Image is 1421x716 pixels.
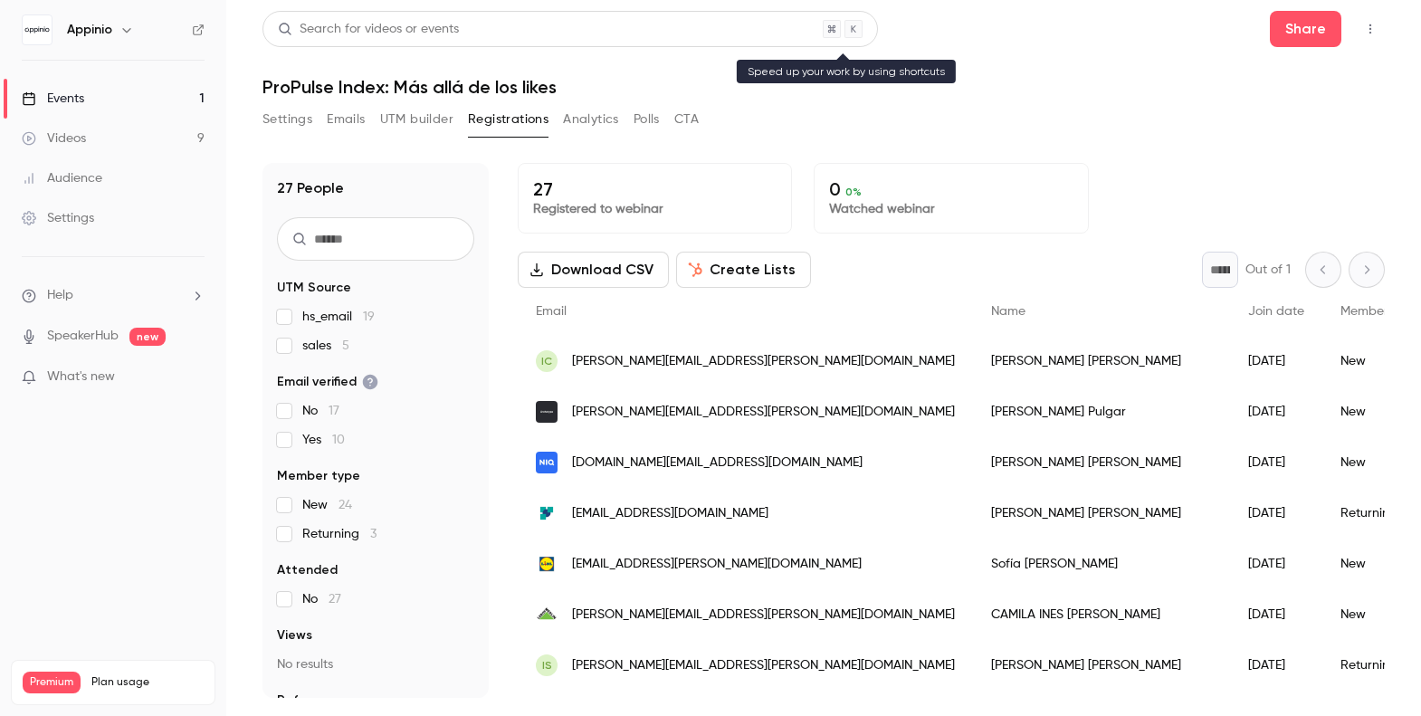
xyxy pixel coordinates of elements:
span: IC [541,353,552,369]
span: New [302,496,352,514]
span: 0 % [845,186,862,198]
span: 27 [329,593,341,606]
span: 5 [342,339,349,352]
p: Registered to webinar [533,200,777,218]
span: UTM Source [277,279,351,297]
span: [PERSON_NAME][EMAIL_ADDRESS][PERSON_NAME][DOMAIN_NAME] [572,656,955,675]
div: Sofía [PERSON_NAME] [973,539,1230,589]
p: 27 [533,178,777,200]
div: [DATE] [1230,539,1322,589]
span: No [302,402,339,420]
div: Settings [22,209,94,227]
span: [EMAIL_ADDRESS][DOMAIN_NAME] [572,504,768,523]
div: [PERSON_NAME] [PERSON_NAME] [973,437,1230,488]
button: Polls [634,105,660,134]
button: CTA [674,105,699,134]
button: Analytics [563,105,619,134]
h1: 27 People [277,177,344,199]
div: Search for videos or events [278,20,459,39]
div: Events [22,90,84,108]
span: Attended [277,561,338,579]
span: Email verified [277,373,378,391]
h6: Appinio [67,21,112,39]
span: Plan usage [91,675,204,690]
div: CAMILA INES [PERSON_NAME] [973,589,1230,640]
button: Registrations [468,105,548,134]
div: [PERSON_NAME] Pulgar [973,387,1230,437]
span: 10 [332,434,345,446]
span: Email [536,305,567,318]
a: SpeakerHub [47,327,119,346]
p: No results [277,655,474,673]
span: 3 [370,528,377,540]
button: Share [1270,11,1341,47]
span: hs_email [302,308,375,326]
div: [DATE] [1230,640,1322,691]
span: Returning [302,525,377,543]
span: Name [991,305,1025,318]
li: help-dropdown-opener [22,286,205,305]
span: Help [47,286,73,305]
span: new [129,328,166,346]
div: Audience [22,169,102,187]
p: 0 [829,178,1073,200]
iframe: Noticeable Trigger [183,369,205,386]
span: Yes [302,431,345,449]
div: Videos [22,129,86,148]
span: 24 [339,499,352,511]
span: [PERSON_NAME][EMAIL_ADDRESS][PERSON_NAME][DOMAIN_NAME] [572,606,955,625]
button: Download CSV [518,252,669,288]
button: Create Lists [676,252,811,288]
span: 19 [363,310,375,323]
span: [DOMAIN_NAME][EMAIL_ADDRESS][DOMAIN_NAME] [572,453,863,473]
p: Out of 1 [1245,261,1291,279]
div: [PERSON_NAME] [PERSON_NAME] [973,640,1230,691]
span: 17 [329,405,339,417]
span: Join date [1248,305,1304,318]
span: No [302,590,341,608]
div: [PERSON_NAME] [PERSON_NAME] [973,336,1230,387]
button: Emails [327,105,365,134]
span: Premium [23,672,81,693]
img: archetype.co [536,401,558,423]
span: IS [542,657,552,673]
button: UTM builder [380,105,453,134]
span: [EMAIL_ADDRESS][PERSON_NAME][DOMAIN_NAME] [572,555,862,574]
span: Member type [1340,305,1418,318]
div: [DATE] [1230,437,1322,488]
img: smb.nielseniq.com [536,452,558,473]
p: Watched webinar [829,200,1073,218]
span: Referrer [277,692,328,710]
img: Appinio [23,15,52,44]
span: What's new [47,368,115,387]
span: Views [277,626,312,644]
div: [DATE] [1230,488,1322,539]
button: Settings [262,105,312,134]
div: [DATE] [1230,336,1322,387]
div: [DATE] [1230,589,1322,640]
div: [DATE] [1230,387,1322,437]
span: [PERSON_NAME][EMAIL_ADDRESS][PERSON_NAME][DOMAIN_NAME] [572,352,955,371]
span: sales [302,337,349,355]
span: Member type [277,467,360,485]
div: [PERSON_NAME] [PERSON_NAME] [973,488,1230,539]
span: [PERSON_NAME][EMAIL_ADDRESS][PERSON_NAME][DOMAIN_NAME] [572,403,955,422]
img: leroymerlin.es [536,604,558,625]
h1: ProPulse Index: Más allá de los likes [262,76,1385,98]
img: rws.com [536,502,558,524]
img: lidl.es [536,553,558,575]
